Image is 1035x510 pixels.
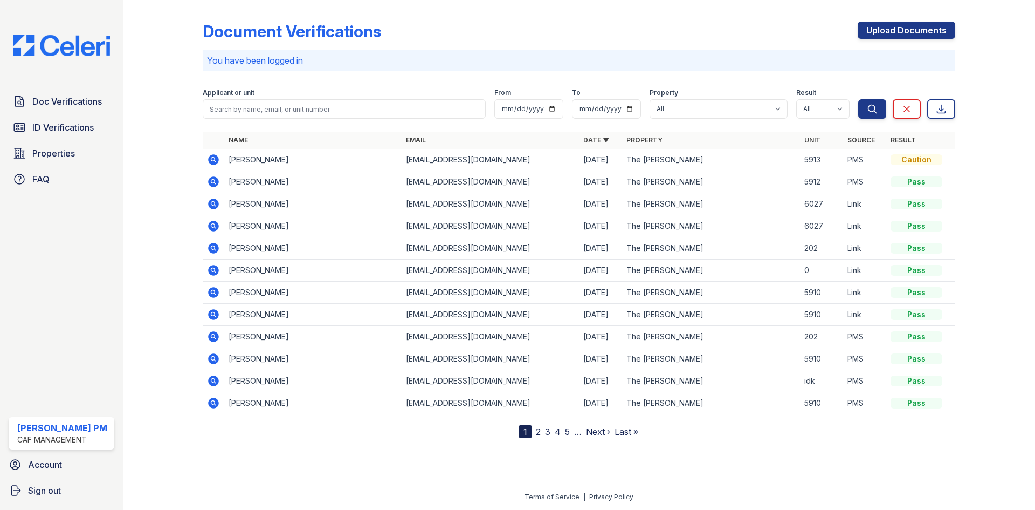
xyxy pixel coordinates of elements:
td: The [PERSON_NAME] [622,260,799,282]
td: The [PERSON_NAME] [622,370,799,392]
td: 202 [800,326,843,348]
td: 5910 [800,282,843,304]
td: [EMAIL_ADDRESS][DOMAIN_NAME] [402,171,579,193]
a: Terms of Service [525,493,579,501]
td: [DATE] [579,260,622,282]
a: 4 [555,426,561,437]
a: 5 [565,426,570,437]
label: From [494,89,511,97]
div: | [583,493,585,501]
td: [DATE] [579,304,622,326]
div: Document Verifications [203,22,381,41]
p: You have been logged in [207,54,951,67]
label: Applicant or unit [203,89,254,97]
button: Sign out [4,480,119,501]
td: The [PERSON_NAME] [622,237,799,260]
span: FAQ [32,173,50,186]
div: Pass [891,199,942,209]
td: [EMAIL_ADDRESS][DOMAIN_NAME] [402,237,579,260]
div: Pass [891,243,942,254]
td: Link [843,237,886,260]
td: 6027 [800,215,843,237]
div: 1 [519,425,532,438]
td: The [PERSON_NAME] [622,392,799,414]
td: 5910 [800,348,843,370]
td: [PERSON_NAME] [224,215,402,237]
td: [DATE] [579,171,622,193]
td: [PERSON_NAME] [224,193,402,215]
td: [PERSON_NAME] [224,348,402,370]
div: Caution [891,154,942,165]
input: Search by name, email, or unit number [203,99,486,119]
td: The [PERSON_NAME] [622,282,799,304]
td: The [PERSON_NAME] [622,193,799,215]
td: Link [843,260,886,282]
td: 202 [800,237,843,260]
td: PMS [843,149,886,171]
td: [DATE] [579,392,622,414]
td: 5910 [800,304,843,326]
td: Link [843,304,886,326]
a: FAQ [9,168,114,190]
div: CAF Management [17,434,107,445]
td: [EMAIL_ADDRESS][DOMAIN_NAME] [402,348,579,370]
td: 5913 [800,149,843,171]
label: Property [650,89,678,97]
td: [PERSON_NAME] [224,370,402,392]
td: [DATE] [579,215,622,237]
td: The [PERSON_NAME] [622,149,799,171]
div: Pass [891,176,942,187]
a: Name [229,136,248,144]
td: 0 [800,260,843,282]
td: PMS [843,348,886,370]
td: [PERSON_NAME] [224,260,402,282]
span: Doc Verifications [32,95,102,108]
a: Upload Documents [858,22,955,39]
a: Properties [9,142,114,164]
td: The [PERSON_NAME] [622,348,799,370]
td: [DATE] [579,348,622,370]
td: [EMAIL_ADDRESS][DOMAIN_NAME] [402,193,579,215]
a: Next › [586,426,610,437]
td: Link [843,282,886,304]
td: [EMAIL_ADDRESS][DOMAIN_NAME] [402,215,579,237]
div: Pass [891,398,942,409]
td: [EMAIL_ADDRESS][DOMAIN_NAME] [402,260,579,282]
a: Account [4,454,119,475]
label: To [572,89,581,97]
a: Date ▼ [583,136,609,144]
td: PMS [843,370,886,392]
td: [EMAIL_ADDRESS][DOMAIN_NAME] [402,149,579,171]
span: Properties [32,147,75,160]
td: [EMAIL_ADDRESS][DOMAIN_NAME] [402,392,579,414]
td: [EMAIL_ADDRESS][DOMAIN_NAME] [402,370,579,392]
a: ID Verifications [9,117,114,138]
a: 3 [545,426,550,437]
a: Unit [804,136,820,144]
td: The [PERSON_NAME] [622,171,799,193]
td: [DATE] [579,237,622,260]
td: The [PERSON_NAME] [622,304,799,326]
td: 5912 [800,171,843,193]
a: Email [406,136,426,144]
td: [EMAIL_ADDRESS][DOMAIN_NAME] [402,304,579,326]
div: Pass [891,309,942,320]
div: Pass [891,353,942,364]
td: [PERSON_NAME] [224,304,402,326]
td: PMS [843,392,886,414]
a: Privacy Policy [589,493,633,501]
td: [DATE] [579,326,622,348]
td: PMS [843,326,886,348]
td: [EMAIL_ADDRESS][DOMAIN_NAME] [402,326,579,348]
td: [PERSON_NAME] [224,149,402,171]
label: Result [796,89,816,97]
div: [PERSON_NAME] PM [17,421,107,434]
a: Source [847,136,875,144]
a: Last » [615,426,638,437]
td: 5910 [800,392,843,414]
a: Doc Verifications [9,91,114,112]
td: [DATE] [579,370,622,392]
div: Pass [891,265,942,276]
td: idk [800,370,843,392]
td: [DATE] [579,193,622,215]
